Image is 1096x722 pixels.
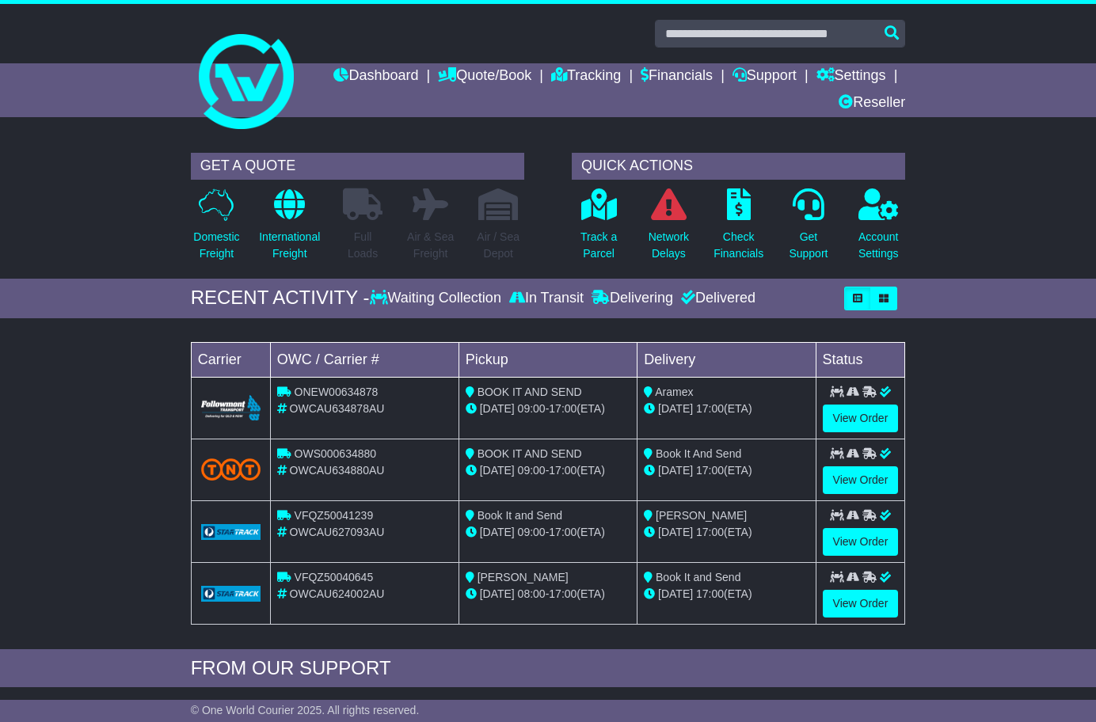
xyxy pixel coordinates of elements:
[438,63,531,90] a: Quote/Book
[201,458,261,480] img: TNT_Domestic.png
[580,188,618,271] a: Track aParcel
[637,342,816,377] td: Delivery
[290,402,385,415] span: OWCAU634878AU
[258,188,321,271] a: InternationalFreight
[823,466,899,494] a: View Order
[192,188,240,271] a: DomesticFreight
[655,386,693,398] span: Aramex
[518,402,546,415] span: 09:00
[201,524,261,540] img: GetCarrierServiceLogo
[658,464,693,477] span: [DATE]
[478,447,582,460] span: BOOK IT AND SEND
[649,229,689,262] p: Network Delays
[714,229,763,262] p: Check Financials
[644,524,809,541] div: (ETA)
[644,462,809,479] div: (ETA)
[407,229,454,262] p: Air & Sea Freight
[466,401,630,417] div: - (ETA)
[295,447,377,460] span: OWS000634880
[648,188,690,271] a: NetworkDelays
[696,526,724,538] span: 17:00
[644,401,809,417] div: (ETA)
[259,229,320,262] p: International Freight
[295,509,374,522] span: VFQZ50041239
[201,586,261,602] img: GetCarrierServiceLogo
[696,587,724,600] span: 17:00
[656,447,741,460] span: Book It And Send
[656,571,740,583] span: Book It and Send
[518,587,546,600] span: 08:00
[466,462,630,479] div: - (ETA)
[816,63,886,90] a: Settings
[549,464,577,477] span: 17:00
[644,586,809,602] div: (ETA)
[478,571,569,583] span: [PERSON_NAME]
[191,657,906,680] div: FROM OUR SUPPORT
[466,586,630,602] div: - (ETA)
[477,229,519,262] p: Air / Sea Depot
[191,342,270,377] td: Carrier
[858,188,900,271] a: AccountSettings
[333,63,418,90] a: Dashboard
[270,342,459,377] td: OWC / Carrier #
[459,342,637,377] td: Pickup
[466,524,630,541] div: - (ETA)
[478,509,562,522] span: Book It and Send
[816,342,905,377] td: Status
[696,402,724,415] span: 17:00
[478,386,582,398] span: BOOK IT AND SEND
[343,229,382,262] p: Full Loads
[549,526,577,538] span: 17:00
[549,587,577,600] span: 17:00
[290,526,385,538] span: OWCAU627093AU
[370,290,505,307] div: Waiting Collection
[713,188,764,271] a: CheckFinancials
[201,395,261,421] img: Followmont_Transport.png
[480,464,515,477] span: [DATE]
[788,188,828,271] a: GetSupport
[839,90,905,117] a: Reseller
[823,590,899,617] a: View Order
[789,229,828,262] p: Get Support
[505,290,588,307] div: In Transit
[480,402,515,415] span: [DATE]
[656,509,747,522] span: [PERSON_NAME]
[295,571,374,583] span: VFQZ50040645
[191,704,420,716] span: © One World Courier 2025. All rights reserved.
[733,63,797,90] a: Support
[191,153,524,180] div: GET A QUOTE
[518,464,546,477] span: 09:00
[191,287,370,310] div: RECENT ACTIVITY -
[193,229,239,262] p: Domestic Freight
[480,587,515,600] span: [DATE]
[658,587,693,600] span: [DATE]
[551,63,621,90] a: Tracking
[480,526,515,538] span: [DATE]
[677,290,755,307] div: Delivered
[641,63,713,90] a: Financials
[658,402,693,415] span: [DATE]
[823,405,899,432] a: View Order
[549,402,577,415] span: 17:00
[295,386,379,398] span: ONEW00634878
[572,153,905,180] div: QUICK ACTIONS
[580,229,617,262] p: Track a Parcel
[823,528,899,556] a: View Order
[588,290,677,307] div: Delivering
[518,526,546,538] span: 09:00
[858,229,899,262] p: Account Settings
[290,587,385,600] span: OWCAU624002AU
[290,464,385,477] span: OWCAU634880AU
[696,464,724,477] span: 17:00
[658,526,693,538] span: [DATE]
